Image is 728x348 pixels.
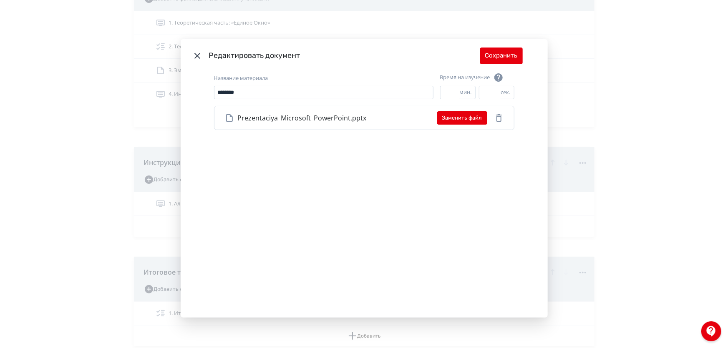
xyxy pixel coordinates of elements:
[181,39,548,318] div: Modal
[209,50,480,61] div: Редактировать документ
[460,88,475,97] div: мин.
[501,88,514,97] div: сек.
[214,74,268,83] label: Название материала
[437,111,487,125] button: Заменить файл
[238,113,421,123] span: Prezentaciya_Microsoft_PowerPoint.pptx
[440,73,504,83] div: Время на изучение
[480,48,523,64] button: Сохранить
